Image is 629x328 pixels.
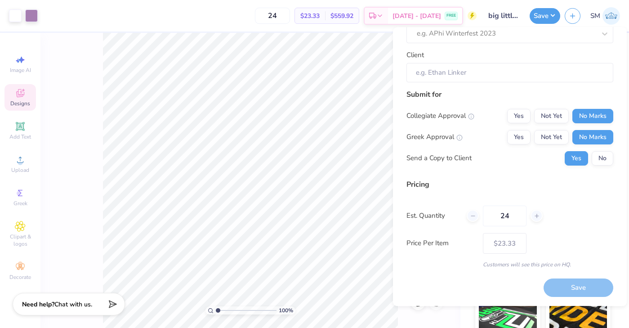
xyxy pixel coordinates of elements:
span: Upload [11,166,29,174]
button: Not Yet [534,130,569,144]
div: Collegiate Approval [406,111,474,121]
div: Customers will see this price on HQ. [406,261,613,269]
button: Not Yet [534,109,569,123]
span: 100 % [279,306,293,315]
span: Decorate [9,274,31,281]
button: Yes [565,151,588,166]
label: Est. Quantity [406,211,460,221]
span: Designs [10,100,30,107]
a: SM [590,7,620,25]
input: – – [483,206,526,226]
div: Greek Approval [406,132,463,143]
button: No Marks [572,109,613,123]
label: Price Per Item [406,238,476,249]
span: Chat with us. [54,300,92,309]
span: $23.33 [300,11,320,21]
span: Clipart & logos [4,233,36,247]
button: No Marks [572,130,613,144]
span: FREE [446,13,456,19]
input: – – [255,8,290,24]
div: Submit for [406,89,613,100]
span: SM [590,11,600,21]
label: Client [406,50,424,60]
div: Pricing [406,179,613,190]
button: No [592,151,613,166]
div: Send a Copy to Client [406,153,472,164]
span: Image AI [10,67,31,74]
strong: Need help? [22,300,54,309]
button: Save [530,8,560,24]
input: e.g. Ethan Linker [406,63,613,83]
button: Yes [507,109,531,123]
span: [DATE] - [DATE] [393,11,441,21]
input: Untitled Design [481,7,525,25]
span: $559.92 [330,11,353,21]
button: Yes [507,130,531,144]
span: Add Text [9,133,31,140]
img: Sofia Monterrey [602,7,620,25]
span: Greek [13,200,27,207]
